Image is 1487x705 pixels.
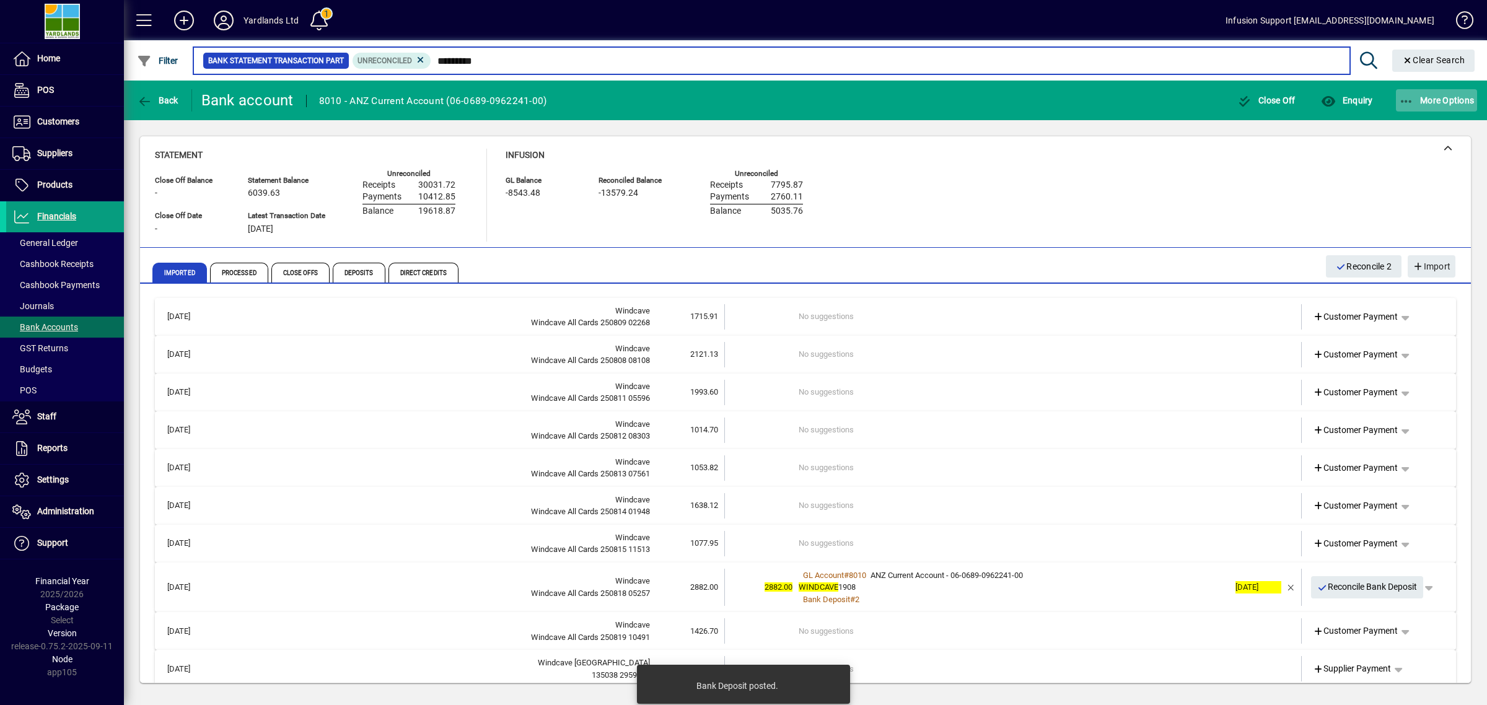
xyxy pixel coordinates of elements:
[6,75,124,106] a: POS
[362,192,401,202] span: Payments
[6,465,124,496] a: Settings
[6,528,124,559] a: Support
[155,212,229,220] span: Close Off Date
[1326,255,1401,278] button: Reconcile 2
[844,571,849,580] span: #
[219,418,650,431] div: Windcave
[219,430,650,442] div: Windcave All Cards 250812 08303
[1313,662,1392,675] span: Supplier Payment
[599,188,638,198] span: -13579.24
[219,506,650,518] div: Windcave All Cards 250814 01948
[208,55,344,67] span: Bank Statement Transaction Part
[1308,457,1403,479] a: Customer Payment
[37,475,69,484] span: Settings
[155,224,157,234] span: -
[690,387,718,396] span: 1993.60
[137,95,178,105] span: Back
[1313,424,1398,437] span: Customer Payment
[1313,499,1398,512] span: Customer Payment
[1336,256,1392,277] span: Reconcile 2
[771,180,803,190] span: 7795.87
[799,304,1229,330] td: No suggestions
[690,626,718,636] span: 1426.70
[799,531,1229,556] td: No suggestions
[219,305,650,317] div: Windcave
[12,322,78,332] span: Bank Accounts
[799,455,1229,481] td: No suggestions
[690,463,718,472] span: 1053.82
[1313,310,1398,323] span: Customer Payment
[134,89,182,112] button: Back
[6,138,124,169] a: Suppliers
[137,56,178,66] span: Filter
[155,650,1456,688] mat-expansion-panel-header: [DATE]Windcave [GEOGRAPHIC_DATA]135038 2959676-307.12No suggestionsSupplier Payment
[1402,55,1465,65] span: Clear Search
[1321,95,1372,105] span: Enquiry
[6,232,124,253] a: General Ledger
[12,238,78,248] span: General Ledger
[1392,50,1475,72] button: Clear
[1311,576,1424,598] button: Reconcile Bank Deposit
[219,587,650,600] div: Windcave All Cards 250818 05257
[152,263,207,282] span: Imported
[155,487,1456,525] mat-expansion-panel-header: [DATE]WindcaveWindcave All Cards 250814 019481638.12No suggestionsCustomer Payment
[219,343,650,355] div: Windcave
[418,180,455,190] span: 30031.72
[6,338,124,359] a: GST Returns
[219,631,650,644] div: Windcave All Cards 250819 10491
[6,380,124,401] a: POS
[6,43,124,74] a: Home
[362,206,393,216] span: Balance
[37,411,56,421] span: Staff
[855,595,859,604] span: 2
[735,170,778,178] label: Unreconciled
[1308,494,1403,517] a: Customer Payment
[161,493,219,519] td: [DATE]
[37,116,79,126] span: Customers
[1234,89,1299,112] button: Close Off
[6,359,124,380] a: Budgets
[155,298,1456,336] mat-expansion-panel-header: [DATE]WindcaveWindcave All Cards 250809 022681715.91No suggestionsCustomer Payment
[388,263,458,282] span: Direct Credits
[387,170,431,178] label: Unreconciled
[219,669,650,681] div: 135038 2959676
[1313,462,1398,475] span: Customer Payment
[353,53,431,69] mat-chip: Reconciliation Status: Unreconciled
[418,192,455,202] span: 10412.85
[161,380,219,405] td: [DATE]
[35,576,89,586] span: Financial Year
[690,501,718,510] span: 1638.12
[243,11,299,30] div: Yardlands Ltd
[52,654,72,664] span: Node
[1399,95,1475,105] span: More Options
[271,263,330,282] span: Close Offs
[219,392,650,405] div: Windcave All Cards 250811 05596
[771,206,803,216] span: 5035.76
[849,571,866,580] span: 8010
[155,336,1456,374] mat-expansion-panel-header: [DATE]WindcaveWindcave All Cards 250808 081082121.13No suggestionsCustomer Payment
[161,455,219,481] td: [DATE]
[134,50,182,72] button: Filter
[799,656,1229,681] td: No suggestions
[710,180,743,190] span: Receipts
[155,563,1456,613] mat-expansion-panel-header: [DATE]WindcaveWindcave All Cards 250818 052572882.002882.00GL Account#8010ANZ Current Account - 0...
[803,595,850,604] span: Bank Deposit
[219,468,650,480] div: Windcave All Cards 250813 07561
[155,612,1456,650] mat-expansion-panel-header: [DATE]WindcaveWindcave All Cards 250819 104911426.70No suggestionsCustomer Payment
[12,280,100,290] span: Cashbook Payments
[219,575,650,587] div: Windcave
[799,380,1229,405] td: No suggestions
[690,349,718,359] span: 2121.13
[1447,2,1472,43] a: Knowledge Base
[155,374,1456,411] mat-expansion-panel-header: [DATE]WindcaveWindcave All Cards 250811 055961993.60No suggestionsCustomer Payment
[219,317,650,329] div: Windcave All Cards 250809 02268
[357,56,412,65] span: Unreconciled
[1235,581,1281,593] div: [DATE]
[37,85,54,95] span: POS
[710,206,741,216] span: Balance
[37,506,94,516] span: Administration
[219,354,650,367] div: Windcave All Cards 250808 08108
[12,301,54,311] span: Journals
[12,385,37,395] span: POS
[155,188,157,198] span: -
